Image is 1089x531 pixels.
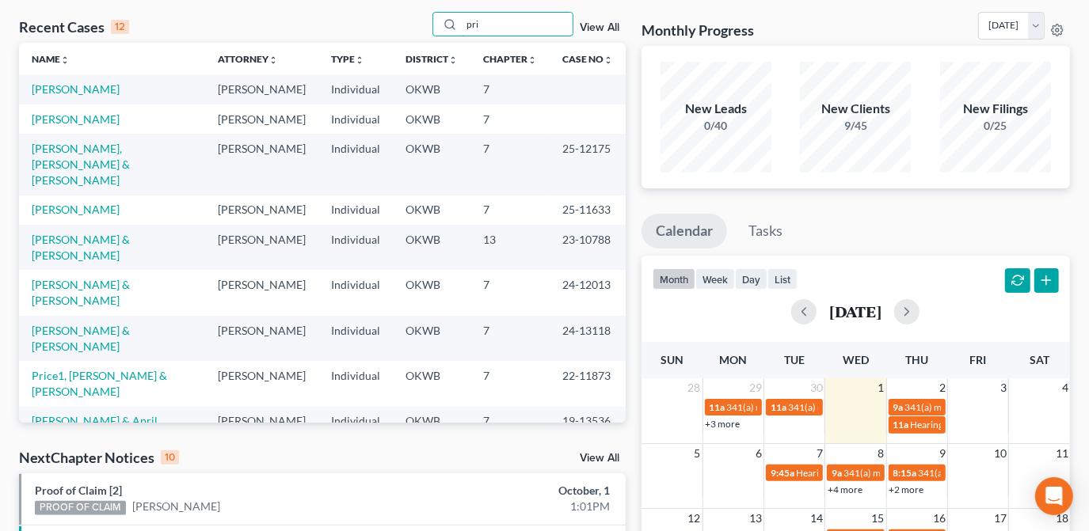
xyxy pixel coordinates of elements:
i: unfold_more [604,55,613,65]
span: 4 [1060,378,1070,397]
div: 0/40 [661,118,771,134]
td: 7 [470,104,550,134]
span: 9a [832,467,842,479]
td: [PERSON_NAME] [205,316,318,361]
a: [PERSON_NAME], [PERSON_NAME] & [PERSON_NAME] [32,142,130,187]
td: Individual [318,104,393,134]
div: October, 1 [428,483,610,499]
button: month [653,268,695,290]
td: OKWB [393,195,470,225]
div: New Clients [800,100,911,118]
a: Proof of Claim [2] [35,484,122,497]
a: [PERSON_NAME] [32,112,120,126]
td: OKWB [393,361,470,406]
span: 13 [748,509,763,528]
a: Chapterunfold_more [483,53,537,65]
span: 11a [893,419,909,430]
a: Tasks [734,214,797,248]
span: 18 [1054,509,1070,528]
i: unfold_more [60,55,70,65]
span: 11 [1054,444,1070,463]
span: 9:45a [771,467,794,479]
span: 8:15a [893,467,917,479]
a: View All [580,453,619,464]
a: Case Nounfold_more [562,53,613,65]
span: Sat [1030,353,1049,366]
a: [PERSON_NAME] & [PERSON_NAME] [32,233,130,262]
td: 24-12013 [550,270,626,315]
div: 12 [111,20,129,34]
h3: Monthly Progress [642,21,754,40]
td: Individual [318,134,393,195]
h2: [DATE] [829,303,881,320]
div: 10 [161,450,179,465]
td: 19-13536 [550,407,626,436]
span: 9 [938,444,947,463]
td: 7 [470,195,550,225]
td: [PERSON_NAME] [205,361,318,406]
td: Individual [318,407,393,436]
span: Hearing for [PERSON_NAME] & Treasure Brown [796,467,996,479]
span: 341(a) meeting for [PERSON_NAME] & [PERSON_NAME] [843,467,1080,479]
span: 2 [938,378,947,397]
a: Nameunfold_more [32,53,70,65]
a: [PERSON_NAME] [32,82,120,96]
a: +2 more [889,484,924,495]
td: 7 [470,74,550,104]
span: 14 [809,509,824,528]
td: 7 [470,270,550,315]
td: 25-12175 [550,134,626,195]
span: Hearing for [PERSON_NAME] [911,419,1034,430]
td: 23-10788 [550,225,626,270]
div: New Filings [940,100,1051,118]
td: Individual [318,195,393,225]
td: Individual [318,74,393,104]
span: Mon [719,353,747,366]
td: 25-11633 [550,195,626,225]
span: 29 [748,378,763,397]
td: OKWB [393,225,470,270]
span: 16 [931,509,947,528]
a: Price1, [PERSON_NAME] & [PERSON_NAME] [32,369,167,398]
span: Tue [784,353,805,366]
div: PROOF OF CLAIM [35,501,126,515]
a: [PERSON_NAME] [132,499,220,514]
td: Individual [318,270,393,315]
a: Districtunfold_more [406,53,458,65]
button: list [767,268,798,290]
div: NextChapter Notices [19,448,179,467]
span: 341(a) meeting for [PERSON_NAME] [788,401,941,413]
span: 8 [877,444,886,463]
span: 12 [687,509,703,528]
i: unfold_more [527,55,537,65]
a: Typeunfold_more [331,53,364,65]
a: +3 more [706,418,741,430]
span: 15 [870,509,886,528]
span: 9a [893,401,904,413]
a: View All [580,22,619,33]
span: Fri [969,353,986,366]
td: OKWB [393,407,470,436]
a: [PERSON_NAME] [32,203,120,216]
span: 11a [771,401,786,413]
td: OKWB [393,270,470,315]
span: 341(a) meeting for [PERSON_NAME] [727,401,880,413]
span: 11a [710,401,725,413]
td: [PERSON_NAME] [205,74,318,104]
i: unfold_more [355,55,364,65]
td: 7 [470,134,550,195]
td: OKWB [393,316,470,361]
span: Wed [843,353,869,366]
td: 7 [470,407,550,436]
a: [PERSON_NAME] & April [32,414,158,427]
div: 9/45 [800,118,911,134]
div: 0/25 [940,118,1051,134]
span: 10 [992,444,1008,463]
button: week [695,268,735,290]
div: Recent Cases [19,17,129,36]
td: Individual [318,361,393,406]
td: 7 [470,361,550,406]
span: 7 [815,444,824,463]
a: +4 more [828,484,862,495]
span: 3 [999,378,1008,397]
